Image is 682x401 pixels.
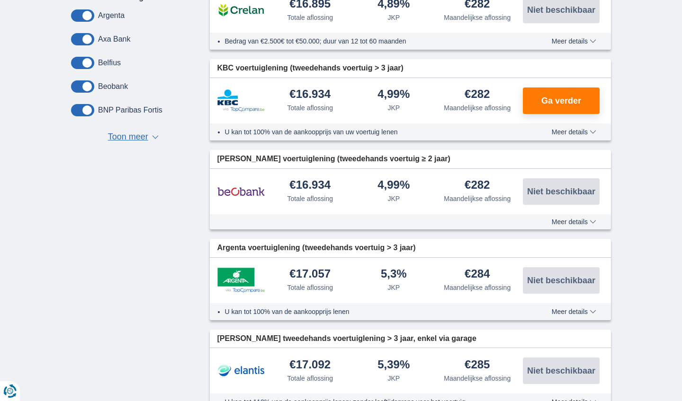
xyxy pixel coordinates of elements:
span: KBC voertuiglening (tweedehands voertuig > 3 jaar) [217,63,404,74]
div: 5,3% [381,268,407,281]
span: [PERSON_NAME] tweedehands voertuiglening > 3 jaar, enkel via garage [217,333,476,344]
button: Meer details [545,37,603,45]
li: Bedrag van €2.500€ tot €50.000; duur van 12 tot 60 maanden [225,36,517,46]
img: product.pl.alt Elantis [217,359,265,383]
div: Totale aflossing [287,103,333,113]
div: Maandelijkse aflossing [444,374,511,383]
label: Argenta [98,11,125,20]
div: Totale aflossing [287,194,333,203]
div: €16.934 [289,179,331,192]
img: product.pl.alt KBC [217,89,265,112]
div: €282 [465,179,490,192]
li: U kan tot 100% van de aankoopprijs van uw voertuig lenen [225,127,517,137]
span: Meer details [552,129,596,135]
div: Totale aflossing [287,13,333,22]
div: JKP [387,103,400,113]
span: Niet beschikbaar [527,187,595,196]
span: ▼ [152,135,159,139]
div: JKP [387,13,400,22]
img: product.pl.alt Beobank [217,180,265,203]
div: JKP [387,194,400,203]
span: [PERSON_NAME] voertuiglening (tweedehands voertuig ≥ 2 jaar) [217,154,450,165]
div: Maandelijkse aflossing [444,283,511,292]
div: Totale aflossing [287,374,333,383]
span: Argenta voertuiglening (tweedehands voertuig > 3 jaar) [217,243,416,253]
span: Niet beschikbaar [527,6,595,14]
div: 5,39% [377,359,410,372]
button: Ga verder [523,87,600,114]
div: JKP [387,283,400,292]
div: €17.092 [289,359,331,372]
div: Maandelijkse aflossing [444,103,511,113]
span: Ga verder [541,96,581,105]
label: BNP Paribas Fortis [98,106,162,114]
button: Niet beschikbaar [523,178,600,205]
button: Niet beschikbaar [523,267,600,294]
li: U kan tot 100% van de aankoopprijs lenen [225,307,517,316]
button: Meer details [545,218,603,226]
div: Totale aflossing [287,283,333,292]
div: €282 [465,88,490,101]
button: Meer details [545,128,603,136]
button: Toon meer ▼ [105,131,162,144]
span: Niet beschikbaar [527,366,595,375]
span: Meer details [552,308,596,315]
button: Niet beschikbaar [523,357,600,384]
div: Maandelijkse aflossing [444,13,511,22]
label: Beobank [98,82,128,91]
span: Niet beschikbaar [527,276,595,285]
div: JKP [387,374,400,383]
label: Axa Bank [98,35,130,44]
img: product.pl.alt Argenta [217,268,265,292]
label: Belfius [98,59,121,67]
div: €17.057 [289,268,331,281]
div: 4,99% [377,179,410,192]
button: Meer details [545,308,603,315]
span: Toon meer [108,131,148,143]
div: €284 [465,268,490,281]
div: €285 [465,359,490,372]
div: €16.934 [289,88,331,101]
div: 4,99% [377,88,410,101]
span: Meer details [552,218,596,225]
span: Meer details [552,38,596,44]
div: Maandelijkse aflossing [444,194,511,203]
